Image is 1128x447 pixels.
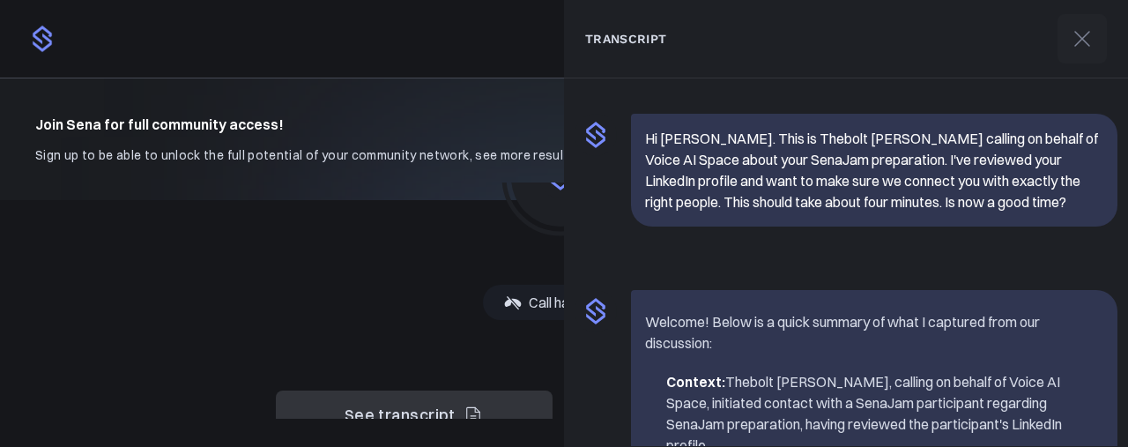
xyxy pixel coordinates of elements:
button: See transcript [276,391,553,440]
p: Welcome! Below is a quick summary of what I captured from our discussion: [645,311,1103,354]
span: See transcript [345,403,456,428]
p: Sign up to be able to unlock the full potential of your community network, see more results and g... [35,145,738,165]
p: Call has ended [529,292,618,313]
h4: Join Sena for full community access! [35,114,738,135]
p: Hi [PERSON_NAME]. This is Thebolt [PERSON_NAME] calling on behalf of Voice AI Space about your Se... [645,128,1103,212]
img: logo.png [28,25,56,53]
span: Context: [666,373,725,391]
h5: TRANSCRIPT [585,29,667,48]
